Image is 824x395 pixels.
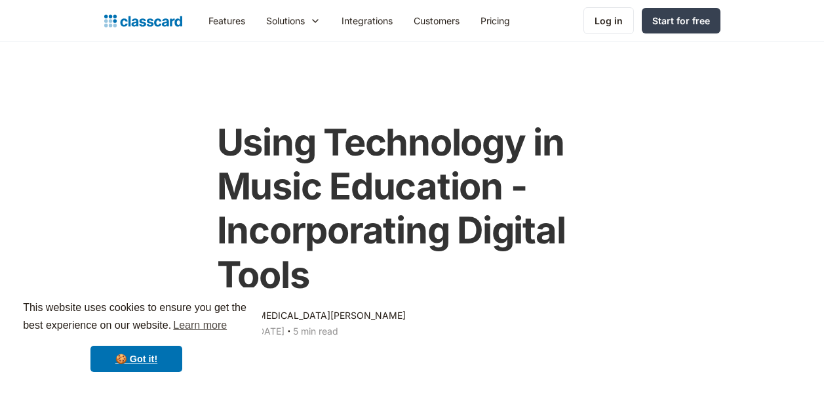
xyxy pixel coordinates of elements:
a: Log in [583,7,634,34]
a: Pricing [470,6,520,35]
div: Start for free [652,14,710,28]
div: Solutions [256,6,331,35]
div: Solutions [266,14,305,28]
a: Customers [403,6,470,35]
span: This website uses cookies to ensure you get the best experience on our website. [23,300,250,335]
a: dismiss cookie message [90,346,182,372]
a: Features [198,6,256,35]
div: 5 min read [293,323,338,339]
div: [MEDICAL_DATA][PERSON_NAME] [254,308,406,323]
div: [DATE] [254,323,284,339]
a: Integrations [331,6,403,35]
a: Start for free [642,8,720,33]
a: learn more about cookies [171,316,229,335]
div: ‧ [284,323,293,342]
a: home [104,12,182,30]
div: Log in [595,14,623,28]
div: cookieconsent [10,287,262,385]
h1: Using Technology in Music Education - Incorporating Digital Tools [217,121,608,297]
